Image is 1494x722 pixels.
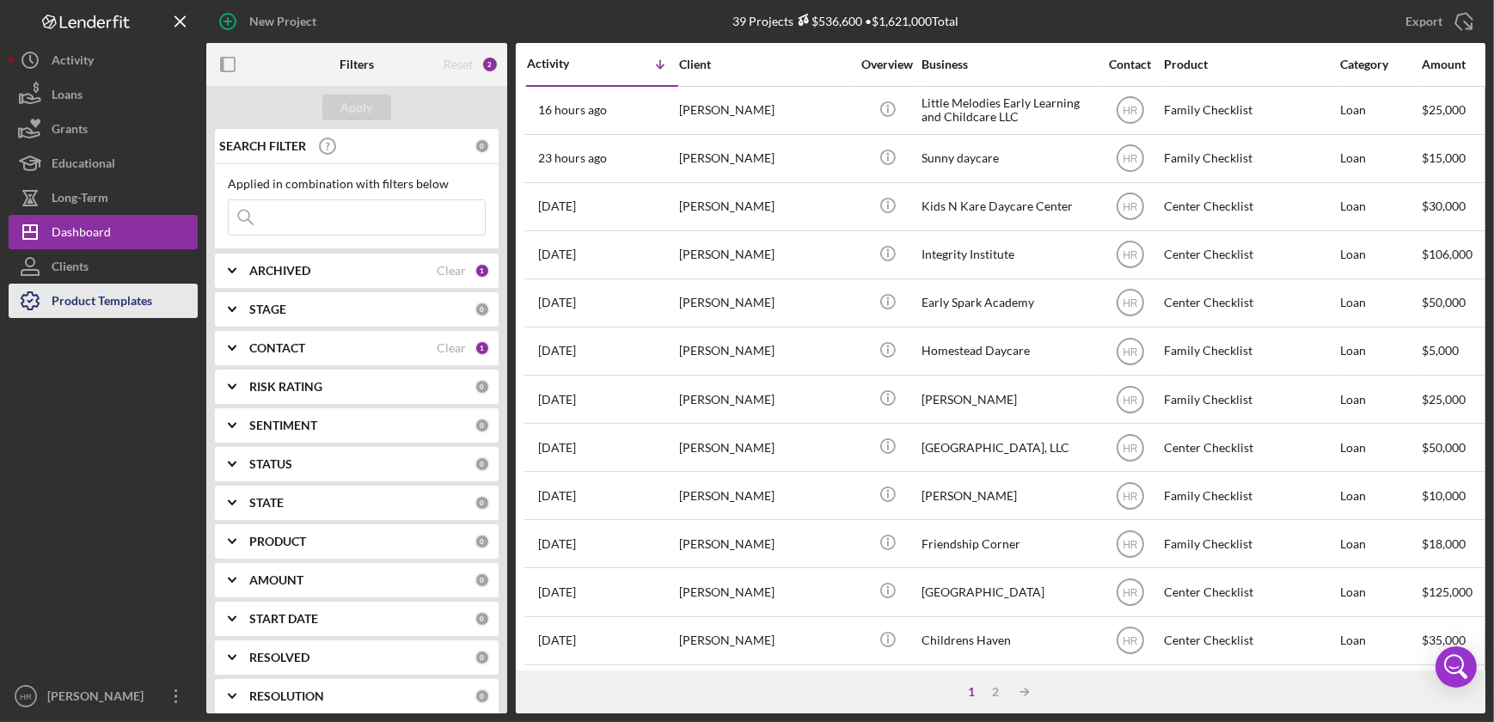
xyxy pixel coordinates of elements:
[249,612,318,626] b: START DATE
[679,666,851,712] div: [PERSON_NAME]
[1340,473,1420,518] div: Loan
[1123,538,1138,550] text: HR
[475,138,490,154] div: 0
[1340,328,1420,374] div: Loan
[922,473,1093,518] div: [PERSON_NAME]
[249,651,309,664] b: RESOLVED
[1164,232,1336,278] div: Center Checklist
[959,685,983,699] div: 1
[1123,635,1138,647] text: HR
[481,56,499,73] div: 2
[1123,201,1138,213] text: HR
[922,425,1093,470] div: [GEOGRAPHIC_DATA], LLC
[679,58,851,71] div: Client
[1340,88,1420,133] div: Loan
[249,573,303,587] b: AMOUNT
[679,376,851,422] div: [PERSON_NAME]
[43,679,155,718] div: [PERSON_NAME]
[538,537,576,551] time: 2025-09-26 00:31
[437,341,466,355] div: Clear
[475,379,490,395] div: 0
[1123,249,1138,261] text: HR
[1340,58,1420,71] div: Category
[679,88,851,133] div: [PERSON_NAME]
[679,425,851,470] div: [PERSON_NAME]
[475,650,490,665] div: 0
[1340,184,1420,229] div: Loan
[9,249,198,284] button: Clients
[20,692,32,701] text: HR
[983,685,1007,699] div: 2
[1123,442,1138,454] text: HR
[322,95,391,120] button: Apply
[1164,328,1336,374] div: Family Checklist
[794,14,863,28] div: $536,600
[922,280,1093,326] div: Early Spark Academy
[1422,584,1473,599] span: $125,000
[249,419,317,432] b: SENTIMENT
[340,58,374,71] b: Filters
[679,136,851,181] div: [PERSON_NAME]
[1164,376,1336,422] div: Family Checklist
[679,280,851,326] div: [PERSON_NAME]
[249,303,286,316] b: STAGE
[475,302,490,317] div: 0
[475,572,490,588] div: 0
[1123,346,1138,358] text: HR
[1422,58,1486,71] div: Amount
[341,95,373,120] div: Apply
[922,58,1093,71] div: Business
[475,688,490,704] div: 0
[9,146,198,180] button: Educational
[1422,295,1466,309] span: $50,000
[1164,136,1336,181] div: Family Checklist
[249,689,324,703] b: RESOLUTION
[922,666,1093,712] div: [PERSON_NAME]'s Family child care
[1164,88,1336,133] div: Family Checklist
[538,633,576,647] time: 2025-09-19 20:07
[922,232,1093,278] div: Integrity Institute
[1164,521,1336,566] div: Family Checklist
[437,264,466,278] div: Clear
[228,177,486,191] div: Applied in combination with filters below
[1164,473,1336,518] div: Family Checklist
[249,341,305,355] b: CONTACT
[9,43,198,77] button: Activity
[1340,376,1420,422] div: Loan
[1123,587,1138,599] text: HR
[52,249,89,288] div: Clients
[679,618,851,664] div: [PERSON_NAME]
[1422,536,1466,551] span: $18,000
[52,180,108,219] div: Long-Term
[1123,297,1138,309] text: HR
[1123,490,1138,502] text: HR
[52,215,111,254] div: Dashboard
[9,112,198,146] a: Grants
[538,441,576,455] time: 2025-10-08 13:32
[1123,105,1138,117] text: HR
[1388,4,1485,39] button: Export
[1340,280,1420,326] div: Loan
[538,344,576,358] time: 2025-10-09 13:45
[444,58,473,71] div: Reset
[52,77,83,116] div: Loans
[1422,343,1459,358] span: $5,000
[922,521,1093,566] div: Friendship Corner
[475,495,490,511] div: 0
[679,473,851,518] div: [PERSON_NAME]
[52,112,88,150] div: Grants
[1422,392,1466,407] span: $25,000
[9,284,198,318] a: Product Templates
[1164,425,1336,470] div: Center Checklist
[1164,280,1336,326] div: Center Checklist
[538,585,576,599] time: 2025-09-24 19:06
[1422,199,1466,213] span: $30,000
[1422,247,1473,261] span: $106,000
[475,418,490,433] div: 0
[1422,633,1466,647] span: $35,000
[52,284,152,322] div: Product Templates
[1164,58,1336,71] div: Product
[1164,618,1336,664] div: Center Checklist
[538,103,607,117] time: 2025-10-14 01:33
